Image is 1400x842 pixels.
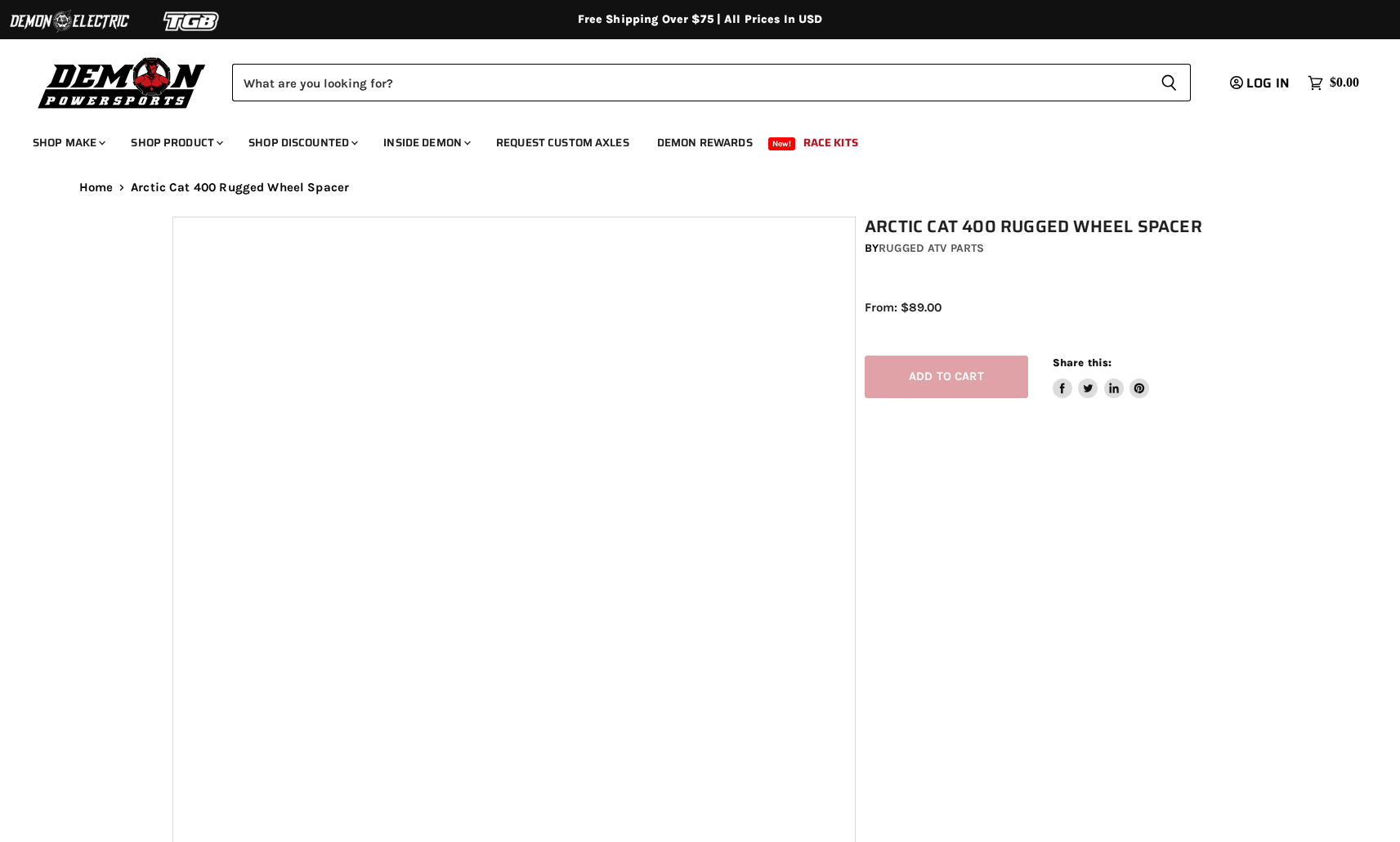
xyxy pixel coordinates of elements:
[20,126,115,159] a: Shop Make
[79,181,114,195] a: Home
[1223,76,1299,91] a: Log in
[236,126,368,159] a: Shop Discounted
[865,217,1237,237] h1: Arctic Cat 400 Rugged Wheel Spacer
[47,181,1354,195] nav: Breadcrumbs
[879,241,984,255] a: Rugged ATV Parts
[47,12,1354,27] div: Free Shipping Over $75 | All Prices In USD
[645,126,765,159] a: Demon Rewards
[1299,71,1367,95] a: $0.00
[865,240,1237,258] div: by
[1330,75,1359,91] span: $0.00
[1053,356,1112,369] span: Share this:
[8,6,131,37] img: Demon Electric Logo 2
[119,126,233,159] a: Shop Product
[131,6,253,37] img: TGB Logo 2
[20,119,1355,159] ul: Main menu
[33,53,212,111] img: Demon Powersports
[791,126,870,159] a: Race Kits
[484,126,642,159] a: Request Custom Axles
[131,181,349,195] span: Arctic Cat 400 Rugged Wheel Spacer
[232,64,1191,101] form: Product
[1147,64,1191,101] button: Search
[865,300,942,315] span: From: $89.00
[1053,356,1150,399] aside: Share this:
[232,64,1147,101] input: Search
[371,126,481,159] a: Inside Demon
[768,137,796,150] span: New!
[1246,73,1290,93] span: Log in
